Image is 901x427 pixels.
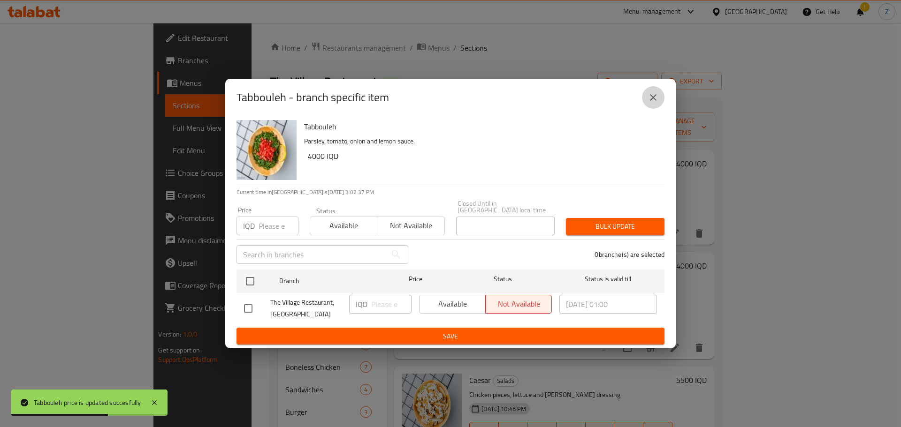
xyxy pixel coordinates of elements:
[259,217,298,235] input: Please enter price
[237,188,664,196] p: Current time in [GEOGRAPHIC_DATA] is [DATE] 3:02:37 PM
[237,328,664,345] button: Save
[244,330,657,342] span: Save
[356,299,367,310] p: IQD
[308,150,657,163] h6: 4000 IQD
[304,135,657,147] p: Parsley, tomato, onion and lemon sauce.
[314,219,374,232] span: Available
[371,295,412,314] input: Please enter price
[304,120,657,133] h6: Tabbouleh
[270,297,342,320] span: The Village Restaurant, [GEOGRAPHIC_DATA]
[642,86,664,109] button: close
[237,120,297,180] img: Tabbouleh
[384,273,447,285] span: Price
[34,397,141,408] div: Tabbouleh price is updated succesfully
[454,273,552,285] span: Status
[237,245,387,264] input: Search in branches
[573,221,657,232] span: Bulk update
[237,90,389,105] h2: Tabbouleh - branch specific item
[566,218,664,235] button: Bulk update
[381,219,441,232] span: Not available
[377,217,444,235] button: Not available
[243,220,255,232] p: IQD
[595,250,664,259] p: 0 branche(s) are selected
[310,217,377,235] button: Available
[559,273,657,285] span: Status is valid till
[279,275,377,287] span: Branch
